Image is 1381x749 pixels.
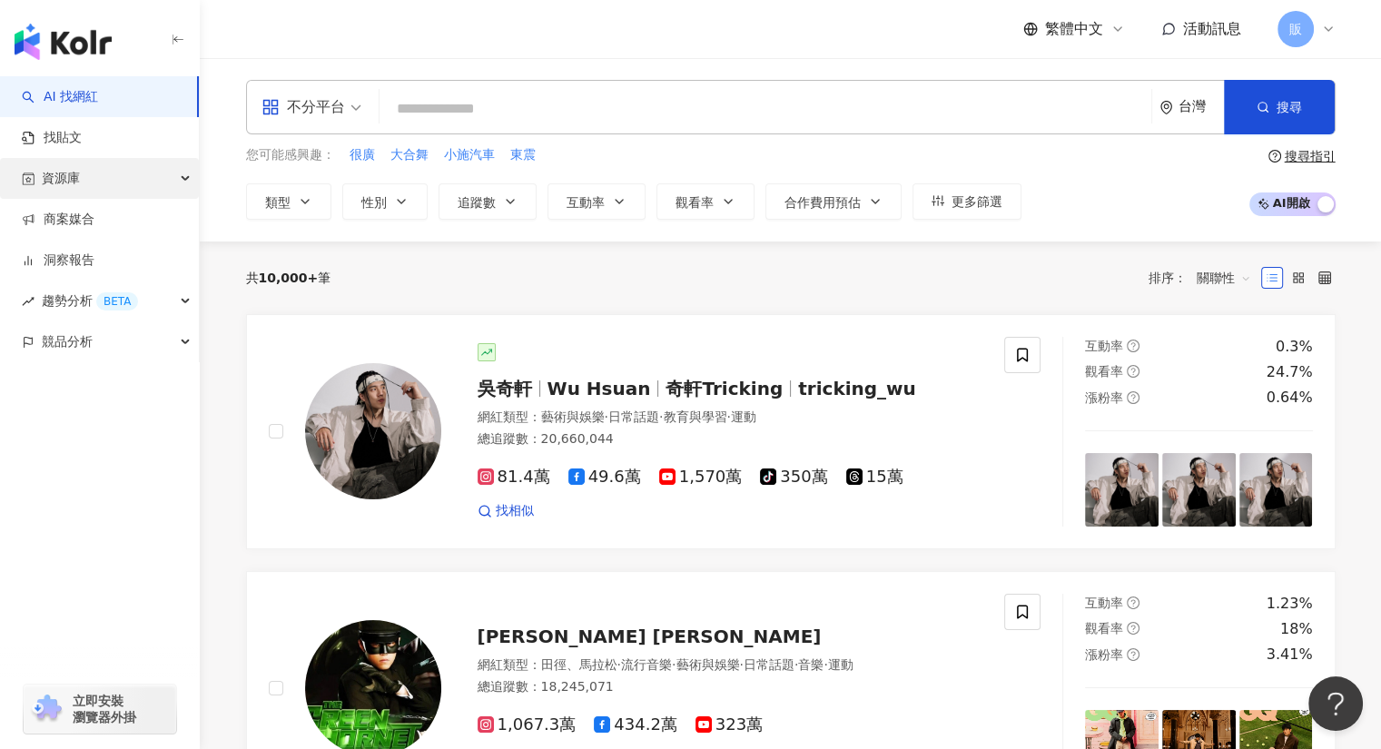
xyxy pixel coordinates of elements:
span: 350萬 [760,468,827,487]
span: 互動率 [1085,596,1123,610]
button: 大合舞 [390,145,429,165]
span: rise [22,295,35,308]
div: 網紅類型 ： [478,656,983,675]
div: 3.41% [1267,645,1313,665]
div: 1.23% [1267,594,1313,614]
span: 競品分析 [42,321,93,362]
span: 1,067.3萬 [478,715,577,734]
span: 434.2萬 [594,715,677,734]
button: 性別 [342,183,428,220]
span: question-circle [1127,596,1139,609]
a: KOL Avatar吳奇軒Wu Hsuan奇軒Trickingtricking_wu網紅類型：藝術與娛樂·日常話題·教育與學習·運動總追蹤數：20,660,04481.4萬49.6萬1,570萬... [246,314,1336,549]
span: 323萬 [695,715,763,734]
span: Wu Hsuan [547,378,651,399]
span: · [726,409,730,424]
span: 大合舞 [390,146,429,164]
span: 立即安裝 瀏覽器外掛 [73,693,136,725]
span: 您可能感興趣： [246,146,335,164]
span: [PERSON_NAME] [PERSON_NAME] [478,626,822,647]
div: 18% [1280,619,1313,639]
button: 類型 [246,183,331,220]
span: 觀看率 [1085,621,1123,636]
a: 找貼文 [22,129,82,147]
span: 性別 [361,195,387,210]
span: · [617,657,621,672]
div: 台灣 [1179,99,1224,114]
span: tricking_wu [798,378,916,399]
img: chrome extension [29,695,64,724]
span: 關聯性 [1197,263,1251,292]
span: · [794,657,798,672]
span: 奇軒Tricking [666,378,783,399]
span: 資源庫 [42,158,80,199]
div: 0.3% [1276,337,1313,357]
span: question-circle [1127,340,1139,352]
a: chrome extension立即安裝 瀏覽器外掛 [24,685,176,734]
span: 81.4萬 [478,468,550,487]
span: environment [1159,101,1173,114]
div: 總追蹤數 ： 18,245,071 [478,678,983,696]
span: question-circle [1268,150,1281,163]
span: 49.6萬 [568,468,641,487]
span: 音樂 [798,657,824,672]
img: post-image [1162,453,1236,527]
span: 更多篩選 [952,194,1002,209]
div: 搜尋指引 [1285,149,1336,163]
button: 互動率 [547,183,646,220]
span: · [739,657,743,672]
span: 活動訊息 [1183,20,1241,37]
a: searchAI 找網紅 [22,88,98,106]
span: 運動 [828,657,853,672]
div: BETA [96,292,138,310]
span: 藝術與娛樂 [676,657,739,672]
img: post-image [1239,453,1313,527]
span: 1,570萬 [659,468,743,487]
span: 搜尋 [1277,100,1302,114]
span: question-circle [1127,622,1139,635]
span: 漲粉率 [1085,647,1123,662]
div: 24.7% [1267,362,1313,382]
span: 趨勢分析 [42,281,138,321]
span: question-circle [1127,391,1139,404]
span: 追蹤數 [458,195,496,210]
div: 0.64% [1267,388,1313,408]
span: 吳奇軒 [478,378,532,399]
span: 日常話題 [608,409,659,424]
img: logo [15,24,112,60]
span: 類型 [265,195,291,210]
span: · [672,657,676,672]
span: 販 [1289,19,1302,39]
span: question-circle [1127,365,1139,378]
a: 找相似 [478,502,534,520]
a: 商案媒合 [22,211,94,229]
div: 排序： [1149,263,1261,292]
span: 10,000+ [259,271,319,285]
button: 追蹤數 [439,183,537,220]
span: question-circle [1127,648,1139,661]
a: 洞察報告 [22,251,94,270]
span: 很廣 [350,146,375,164]
span: 合作費用預估 [784,195,861,210]
span: 互動率 [1085,339,1123,353]
img: KOL Avatar [305,363,441,499]
span: 漲粉率 [1085,390,1123,405]
span: 觀看率 [1085,364,1123,379]
button: 很廣 [349,145,376,165]
button: 更多篩選 [912,183,1021,220]
span: · [659,409,663,424]
span: 繁體中文 [1045,19,1103,39]
span: 觀看率 [676,195,714,210]
div: 共 筆 [246,271,331,285]
span: 15萬 [846,468,903,487]
span: 小施汽車 [444,146,495,164]
span: 教育與學習 [663,409,726,424]
span: 找相似 [496,502,534,520]
img: post-image [1085,453,1159,527]
button: 搜尋 [1224,80,1335,134]
span: 互動率 [567,195,605,210]
span: 日常話題 [744,657,794,672]
button: 東震 [509,145,537,165]
span: 田徑、馬拉松 [541,657,617,672]
span: appstore [261,98,280,116]
button: 小施汽車 [443,145,496,165]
